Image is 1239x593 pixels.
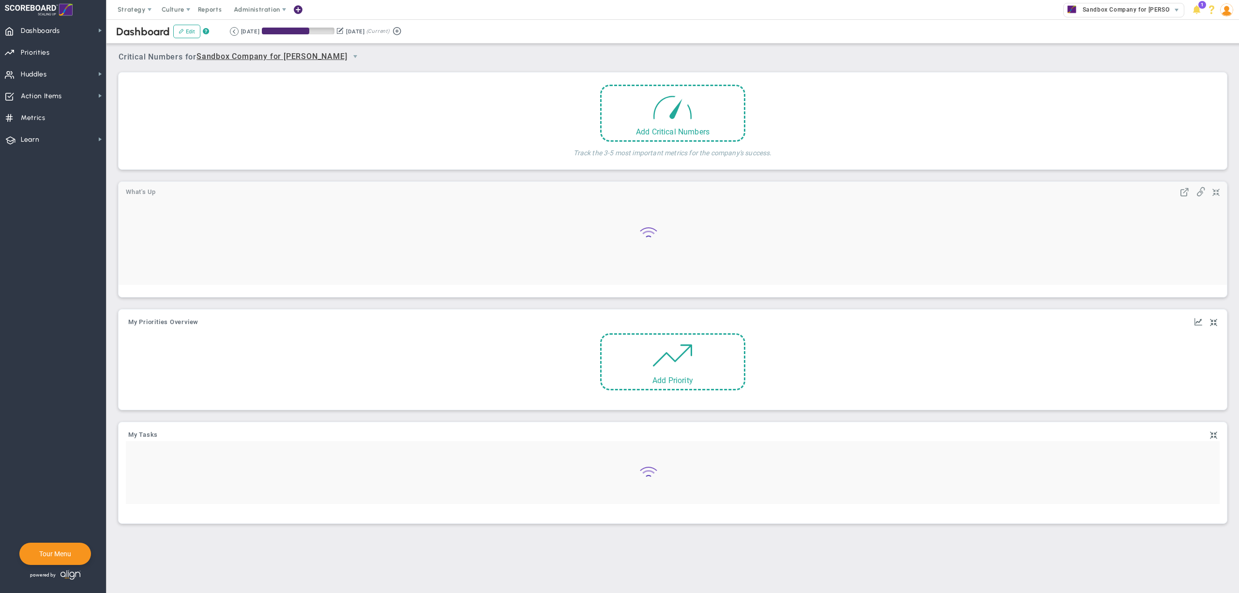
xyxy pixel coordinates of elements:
span: Priorities [21,43,50,63]
h4: Track the 3-5 most important metrics for the company's success. [574,142,771,157]
span: Metrics [21,108,45,128]
span: Action Items [21,86,62,106]
button: Tour Menu [36,549,74,558]
span: select [347,48,363,65]
button: My Priorities Overview [128,319,198,326]
span: My Priorities Overview [128,319,198,326]
div: Period Progress: 65% Day 60 of 91 with 31 remaining. [262,28,334,34]
div: Add Critical Numbers [602,127,744,136]
span: My Tasks [128,431,158,438]
span: Sandbox Company for [PERSON_NAME] [1078,3,1196,16]
div: [DATE] [346,27,364,36]
span: (Current) [366,27,390,36]
span: Sandbox Company for [PERSON_NAME] [196,51,347,63]
span: Administration [234,6,280,13]
span: Learn [21,130,39,150]
span: Huddles [21,64,47,85]
div: Powered by Align [19,567,122,582]
img: 32671.Company.photo [1066,3,1078,15]
span: Dashboards [21,21,60,41]
button: Go to previous period [230,27,239,36]
span: Strategy [118,6,146,13]
span: Dashboard [116,25,170,38]
div: [DATE] [241,27,259,36]
span: Culture [162,6,184,13]
span: Critical Numbers for [119,48,366,66]
span: 1 [1198,1,1206,9]
span: select [1170,3,1184,17]
a: My Tasks [128,431,158,439]
div: Add Priority [602,376,744,385]
button: Edit [173,25,200,38]
img: 200687.Person.photo [1220,3,1233,16]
